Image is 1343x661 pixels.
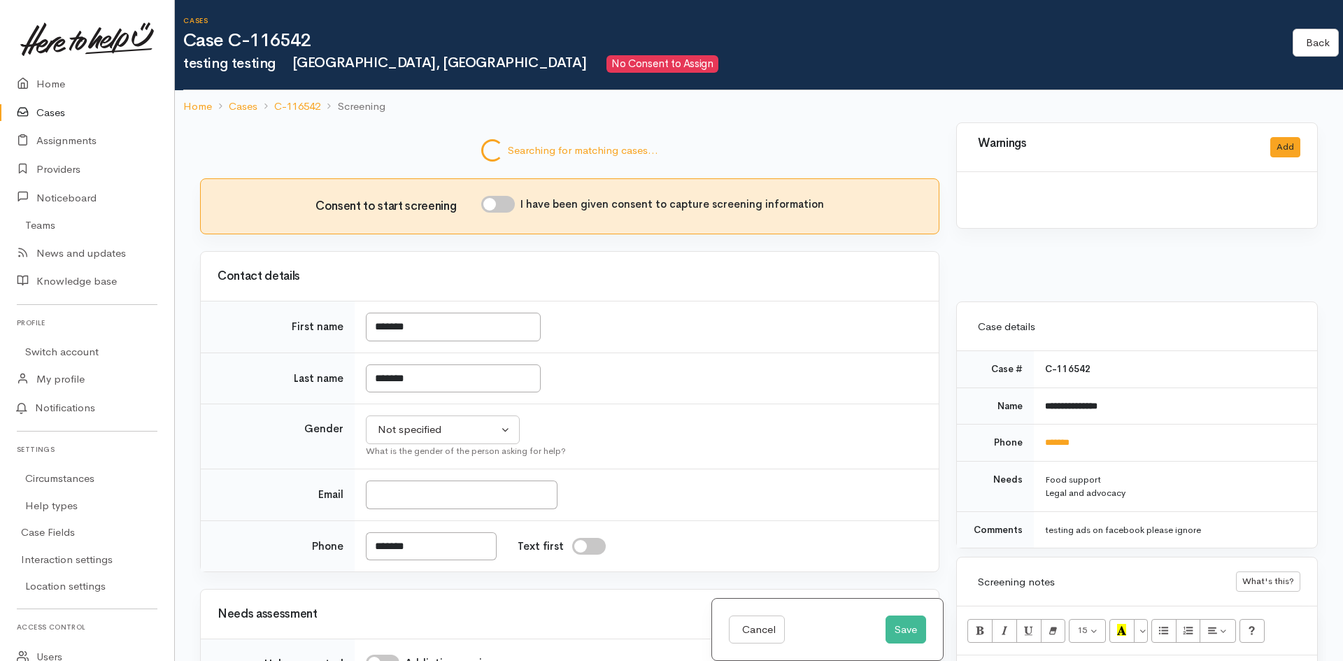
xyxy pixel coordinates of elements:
[974,137,1253,150] h3: Warnings
[1041,619,1066,643] button: Remove Font Style (CTRL+\)
[366,415,520,444] button: Not specified
[729,616,785,644] a: Cancel
[967,619,993,643] button: Bold (CTRL+B)
[274,99,320,115] a: C-116542
[1270,137,1300,157] button: Add
[606,55,718,73] span: No Consent to Assign
[17,618,157,637] h6: Access control
[974,319,1300,335] div: Case details
[992,619,1017,643] button: Italic (CTRL+I)
[285,54,586,71] span: [GEOGRAPHIC_DATA], [GEOGRAPHIC_DATA]
[366,444,922,458] div: What is the gender of the person asking for help?
[183,17,1293,24] h6: Cases
[318,487,343,503] label: Email
[183,31,1293,51] h1: Case C-116542
[1236,571,1300,592] button: What's this?
[183,55,1293,73] h2: testing testing
[1045,523,1300,537] div: testing ads on facebook please ignore
[974,574,1236,590] div: Screening notes
[229,99,257,115] a: Cases
[1077,624,1087,636] span: 15
[294,371,343,387] label: Last name
[218,270,922,283] h3: Contact details
[1045,363,1090,375] b: C-116542
[957,351,1034,388] td: Case #
[518,539,564,555] label: Text first
[315,200,481,213] h3: Consent to start screening
[218,608,922,621] h3: Needs assessment
[1109,619,1135,643] button: Recent Color
[17,440,157,459] h6: Settings
[957,461,1034,511] td: Needs
[957,511,1034,548] td: Comments
[1200,619,1236,643] button: Paragraph
[175,90,1343,123] nav: breadcrumb
[312,539,343,555] label: Phone
[520,197,824,213] label: I have been given consent to capture screening information
[320,99,385,115] li: Screening
[304,421,343,437] label: Gender
[1239,619,1265,643] button: Help
[1134,619,1148,643] button: More Color
[1016,619,1042,643] button: Underline (CTRL+U)
[957,425,1034,462] td: Phone
[508,143,658,159] span: Searching for matching cases...
[375,422,498,438] div: Not specified
[1176,619,1201,643] button: Ordered list (CTRL+SHIFT+NUM8)
[1151,619,1177,643] button: Unordered list (CTRL+SHIFT+NUM7)
[1045,486,1300,500] div: Legal and advocacy
[1069,619,1106,643] button: Font Size
[886,616,926,644] button: Save
[1045,473,1300,487] div: Food support
[957,388,1034,425] td: Name
[183,99,212,115] a: Home
[1293,29,1339,57] a: Back
[17,313,157,332] h6: Profile
[292,319,343,335] label: First name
